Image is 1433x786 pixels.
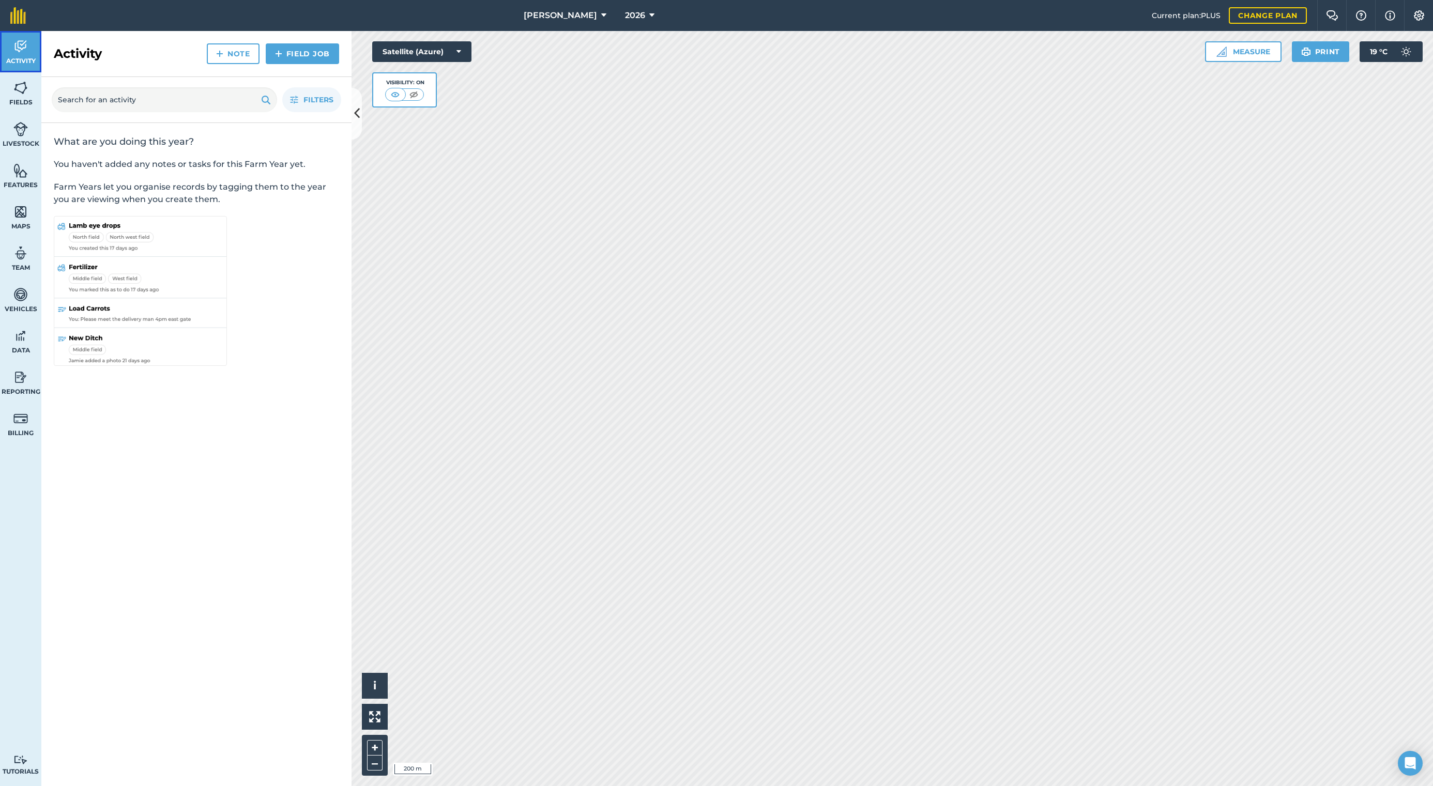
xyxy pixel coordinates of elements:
img: Ruler icon [1216,47,1227,57]
img: svg+xml;base64,PD94bWwgdmVyc2lvbj0iMS4wIiBlbmNvZGluZz0idXRmLTgiPz4KPCEtLSBHZW5lcmF0b3I6IEFkb2JlIE... [13,287,28,302]
img: svg+xml;base64,PD94bWwgdmVyc2lvbj0iMS4wIiBlbmNvZGluZz0idXRmLTgiPz4KPCEtLSBHZW5lcmF0b3I6IEFkb2JlIE... [13,755,28,765]
img: svg+xml;base64,PHN2ZyB4bWxucz0iaHR0cDovL3d3dy53My5vcmcvMjAwMC9zdmciIHdpZHRoPSI1MCIgaGVpZ2h0PSI0MC... [389,89,402,100]
img: svg+xml;base64,PD94bWwgdmVyc2lvbj0iMS4wIiBlbmNvZGluZz0idXRmLTgiPz4KPCEtLSBHZW5lcmF0b3I6IEFkb2JlIE... [13,39,28,54]
span: Current plan : PLUS [1152,10,1221,21]
img: svg+xml;base64,PD94bWwgdmVyc2lvbj0iMS4wIiBlbmNvZGluZz0idXRmLTgiPz4KPCEtLSBHZW5lcmF0b3I6IEFkb2JlIE... [13,328,28,344]
img: svg+xml;base64,PHN2ZyB4bWxucz0iaHR0cDovL3d3dy53My5vcmcvMjAwMC9zdmciIHdpZHRoPSIxNCIgaGVpZ2h0PSIyNC... [275,48,282,60]
a: Note [207,43,260,64]
img: Two speech bubbles overlapping with the left bubble in the forefront [1326,10,1338,21]
span: i [373,679,376,692]
img: svg+xml;base64,PHN2ZyB4bWxucz0iaHR0cDovL3d3dy53My5vcmcvMjAwMC9zdmciIHdpZHRoPSI1MCIgaGVpZ2h0PSI0MC... [407,89,420,100]
a: Change plan [1229,7,1307,24]
span: 19 ° C [1370,41,1388,62]
img: svg+xml;base64,PD94bWwgdmVyc2lvbj0iMS4wIiBlbmNvZGluZz0idXRmLTgiPz4KPCEtLSBHZW5lcmF0b3I6IEFkb2JlIE... [13,245,28,261]
p: Farm Years let you organise records by tagging them to the year you are viewing when you create t... [54,181,339,206]
button: Satellite (Azure) [372,41,471,62]
img: svg+xml;base64,PHN2ZyB4bWxucz0iaHR0cDovL3d3dy53My5vcmcvMjAwMC9zdmciIHdpZHRoPSIxOSIgaGVpZ2h0PSIyNC... [261,94,271,106]
button: Measure [1205,41,1282,62]
img: Four arrows, one pointing top left, one top right, one bottom right and the last bottom left [369,711,380,722]
img: A cog icon [1413,10,1425,21]
img: svg+xml;base64,PHN2ZyB4bWxucz0iaHR0cDovL3d3dy53My5vcmcvMjAwMC9zdmciIHdpZHRoPSIxNyIgaGVpZ2h0PSIxNy... [1385,9,1395,22]
button: i [362,673,388,699]
a: Field Job [266,43,339,64]
img: svg+xml;base64,PHN2ZyB4bWxucz0iaHR0cDovL3d3dy53My5vcmcvMjAwMC9zdmciIHdpZHRoPSI1NiIgaGVpZ2h0PSI2MC... [13,204,28,220]
img: svg+xml;base64,PD94bWwgdmVyc2lvbj0iMS4wIiBlbmNvZGluZz0idXRmLTgiPz4KPCEtLSBHZW5lcmF0b3I6IEFkb2JlIE... [13,411,28,426]
img: svg+xml;base64,PHN2ZyB4bWxucz0iaHR0cDovL3d3dy53My5vcmcvMjAwMC9zdmciIHdpZHRoPSI1NiIgaGVpZ2h0PSI2MC... [13,163,28,178]
div: Visibility: On [385,79,424,87]
span: 2026 [625,9,645,22]
img: svg+xml;base64,PD94bWwgdmVyc2lvbj0iMS4wIiBlbmNvZGluZz0idXRmLTgiPz4KPCEtLSBHZW5lcmF0b3I6IEFkb2JlIE... [13,369,28,385]
p: You haven't added any notes or tasks for this Farm Year yet. [54,158,339,171]
span: Filters [303,94,333,105]
h2: Activity [54,45,102,62]
button: – [367,756,383,770]
button: Filters [282,87,341,112]
img: A question mark icon [1355,10,1367,21]
img: fieldmargin Logo [10,7,26,24]
img: svg+xml;base64,PD94bWwgdmVyc2lvbj0iMS4wIiBlbmNvZGluZz0idXRmLTgiPz4KPCEtLSBHZW5lcmF0b3I6IEFkb2JlIE... [13,121,28,137]
button: + [367,740,383,756]
button: 19 °C [1360,41,1423,62]
div: Open Intercom Messenger [1398,751,1423,776]
img: svg+xml;base64,PHN2ZyB4bWxucz0iaHR0cDovL3d3dy53My5vcmcvMjAwMC9zdmciIHdpZHRoPSI1NiIgaGVpZ2h0PSI2MC... [13,80,28,96]
h2: What are you doing this year? [54,135,339,148]
input: Search for an activity [52,87,277,112]
img: svg+xml;base64,PD94bWwgdmVyc2lvbj0iMS4wIiBlbmNvZGluZz0idXRmLTgiPz4KPCEtLSBHZW5lcmF0b3I6IEFkb2JlIE... [1396,41,1416,62]
span: [PERSON_NAME] [524,9,597,22]
img: svg+xml;base64,PHN2ZyB4bWxucz0iaHR0cDovL3d3dy53My5vcmcvMjAwMC9zdmciIHdpZHRoPSIxOSIgaGVpZ2h0PSIyNC... [1301,45,1311,58]
img: svg+xml;base64,PHN2ZyB4bWxucz0iaHR0cDovL3d3dy53My5vcmcvMjAwMC9zdmciIHdpZHRoPSIxNCIgaGVpZ2h0PSIyNC... [216,48,223,60]
button: Print [1292,41,1350,62]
